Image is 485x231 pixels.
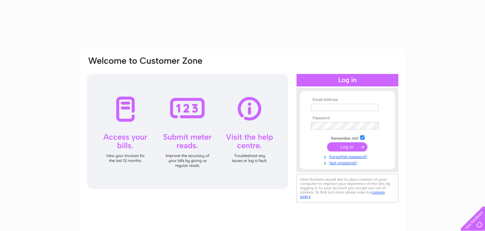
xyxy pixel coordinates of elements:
a: Not registered? [311,159,386,166]
th: Email Address: [309,98,386,102]
a: Forgotten password? [311,153,386,159]
div: Clear Business would like to place cookies on your computer to improve your experience of the sit... [297,174,398,202]
input: Submit [327,142,367,151]
th: Password: [309,116,386,121]
td: Remember me? [309,134,386,141]
a: cookies policy [300,190,385,199]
